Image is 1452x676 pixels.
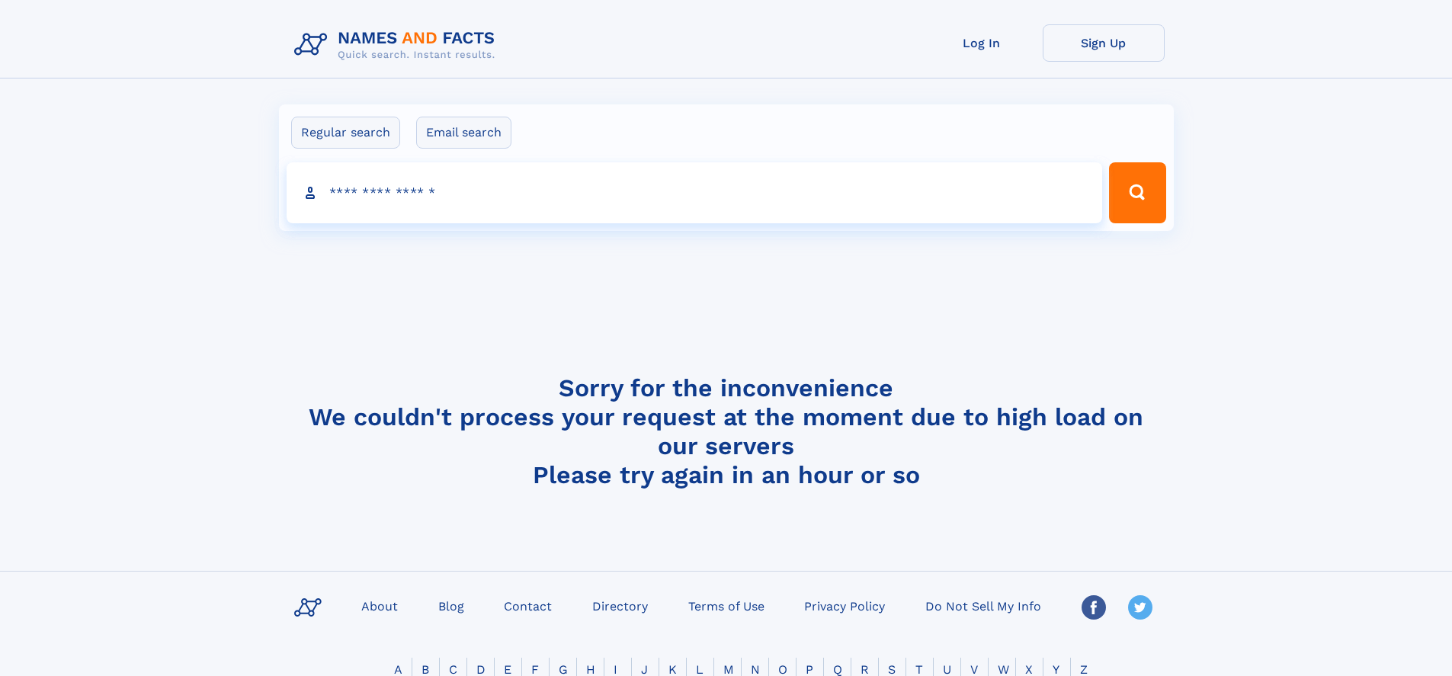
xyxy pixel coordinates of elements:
input: search input [287,162,1103,223]
a: About [355,594,404,617]
a: Log In [921,24,1043,62]
img: Facebook [1082,595,1106,620]
label: Email search [416,117,511,149]
a: Contact [498,594,558,617]
a: Do Not Sell My Info [919,594,1047,617]
img: Logo Names and Facts [288,24,508,66]
label: Regular search [291,117,400,149]
a: Directory [586,594,654,617]
img: Twitter [1128,595,1152,620]
h4: Sorry for the inconvenience We couldn't process your request at the moment due to high load on ou... [288,373,1165,489]
a: Privacy Policy [798,594,891,617]
button: Search Button [1109,162,1165,223]
a: Sign Up [1043,24,1165,62]
a: Blog [432,594,470,617]
a: Terms of Use [682,594,771,617]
